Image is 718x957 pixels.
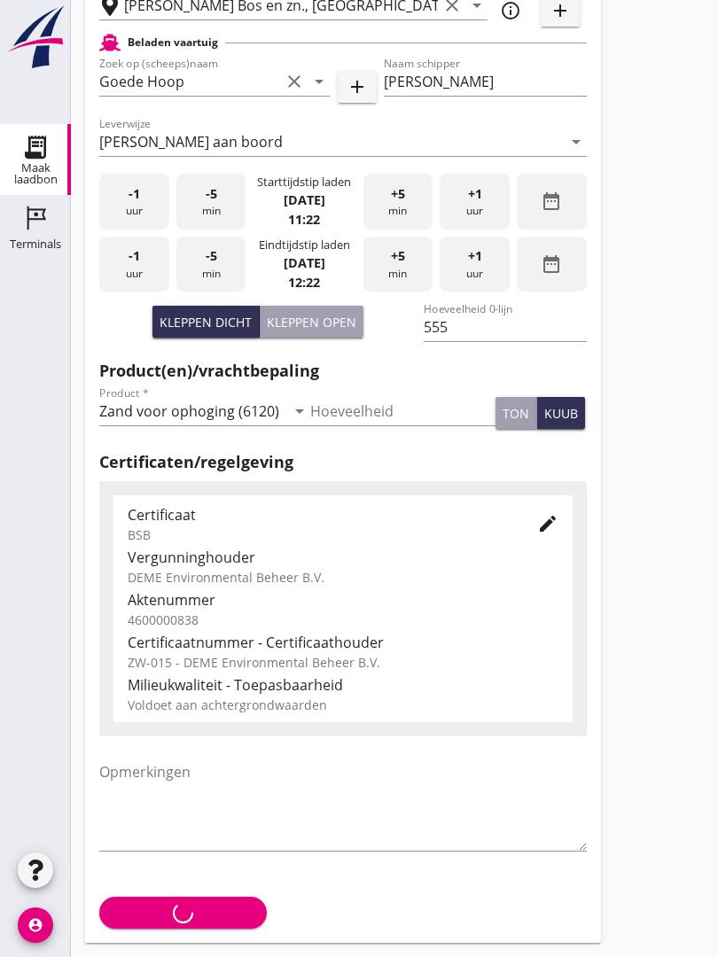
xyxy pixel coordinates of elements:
img: logo-small.a267ee39.svg [4,4,67,70]
h2: Product(en)/vrachtbepaling [99,359,587,383]
button: ton [496,397,537,429]
div: Milieukwaliteit - Toepasbaarheid [128,674,558,696]
div: ZW-015 - DEME Environmental Beheer B.V. [128,653,558,672]
div: Certificaatnummer - Certificaathouder [128,632,558,653]
i: clear [284,71,305,92]
span: -5 [206,184,217,204]
span: -1 [129,246,140,266]
div: Kleppen open [267,313,356,331]
div: Certificaat [128,504,509,525]
textarea: Opmerkingen [99,758,587,851]
div: min [176,237,246,292]
input: Zoek op (scheeps)naam [99,67,280,96]
span: +1 [468,246,482,266]
strong: 11:22 [288,211,320,228]
button: kuub [537,397,585,429]
div: min [176,174,246,230]
div: Starttijdstip laden [257,174,351,191]
div: uur [440,237,510,292]
div: Terminals [10,238,61,250]
div: ton [503,404,529,423]
span: +5 [391,246,405,266]
input: Naam schipper [384,67,587,96]
div: Aktenummer [128,589,558,611]
strong: [DATE] [284,191,325,208]
div: kuub [544,404,578,423]
div: [PERSON_NAME] aan boord [99,134,283,150]
i: date_range [541,191,562,212]
div: min [363,174,433,230]
input: Hoeveelheid [310,397,496,425]
span: +1 [468,184,482,204]
h2: Beladen vaartuig [128,35,218,51]
span: -5 [206,246,217,266]
div: uur [99,237,169,292]
div: Eindtijdstip laden [259,237,350,253]
i: arrow_drop_down [566,131,587,152]
span: +5 [391,184,405,204]
i: arrow_drop_down [308,71,330,92]
div: 4600000838 [128,611,558,629]
i: add [347,76,368,97]
div: BSB [128,525,509,544]
div: DEME Environmental Beheer B.V. [128,568,558,587]
i: edit [537,513,558,534]
strong: [DATE] [284,254,325,271]
div: Voldoet aan achtergrondwaarden [128,696,558,714]
div: min [363,237,433,292]
div: uur [440,174,510,230]
button: Kleppen dicht [152,306,260,338]
i: account_circle [18,907,53,943]
i: arrow_drop_down [289,401,310,422]
span: -1 [129,184,140,204]
strong: 12:22 [288,274,320,291]
div: uur [99,174,169,230]
div: Kleppen dicht [160,313,252,331]
h2: Certificaten/regelgeving [99,450,587,474]
div: Vergunninghouder [128,547,558,568]
i: date_range [541,253,562,275]
input: Product * [99,397,285,425]
button: Kleppen open [260,306,363,338]
input: Hoeveelheid 0-lijn [424,313,586,341]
